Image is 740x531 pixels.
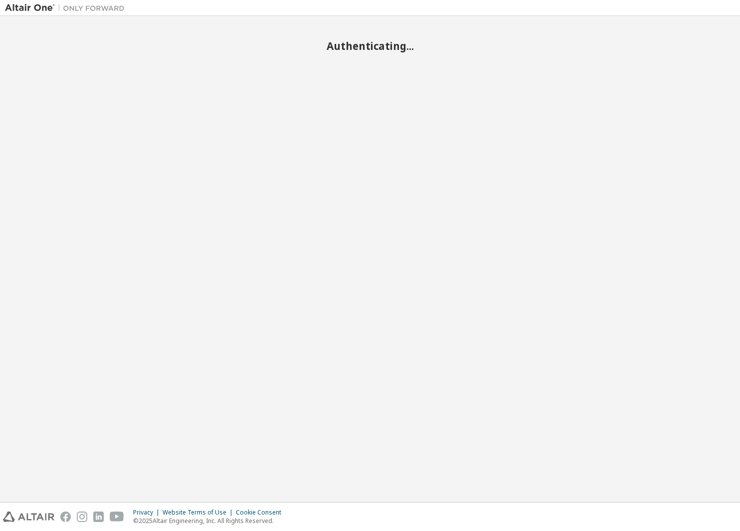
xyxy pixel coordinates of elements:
div: Cookie Consent [236,509,287,517]
div: Website Terms of Use [163,509,236,517]
p: © 2025 Altair Engineering, Inc. All Rights Reserved. [133,517,287,525]
img: Altair One [5,3,130,13]
img: youtube.svg [110,512,124,522]
img: instagram.svg [77,512,87,522]
div: Privacy [133,509,163,517]
img: altair_logo.svg [3,512,54,522]
img: linkedin.svg [93,512,104,522]
h2: Authenticating... [5,39,735,52]
img: facebook.svg [60,512,71,522]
